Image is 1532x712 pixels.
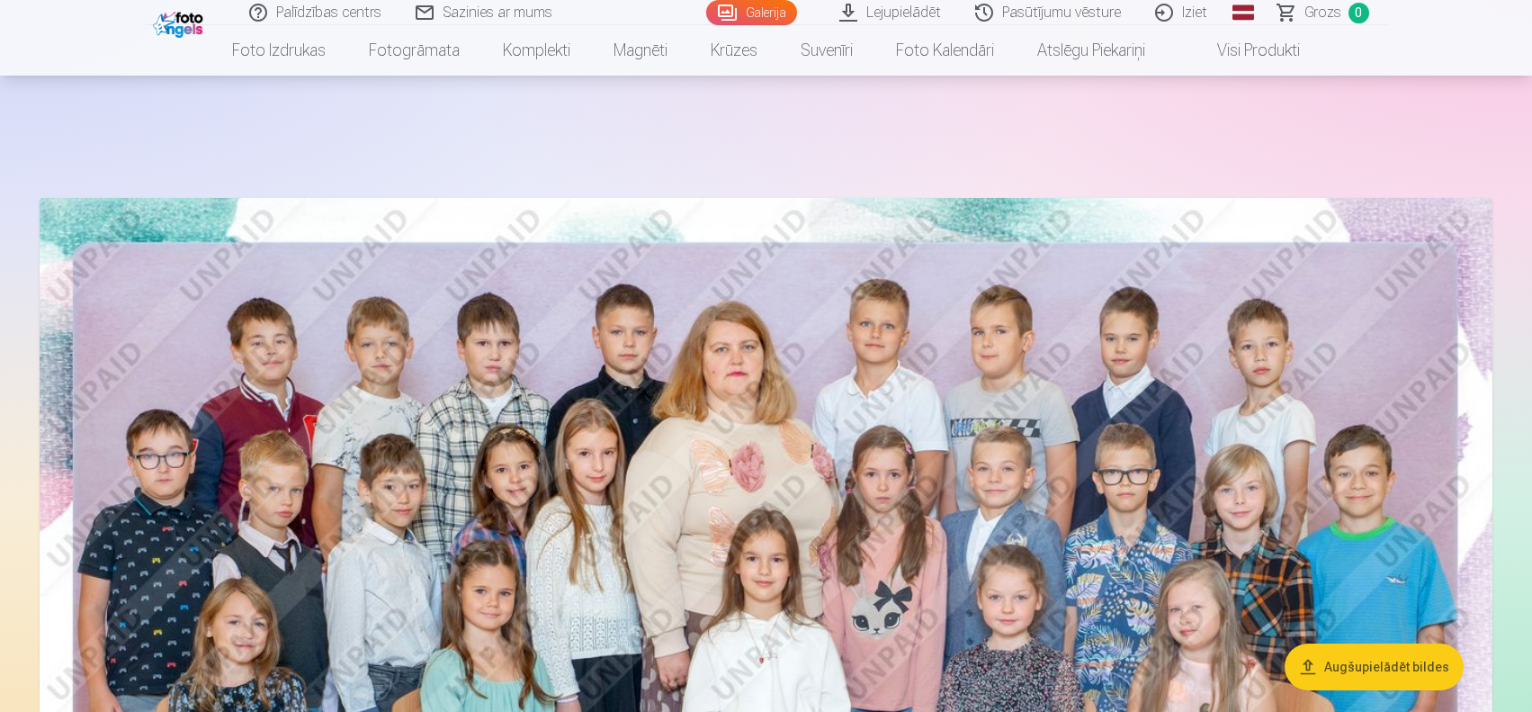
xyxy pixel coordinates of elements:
span: Grozs [1304,2,1341,23]
a: Visi produkti [1167,25,1321,76]
a: Suvenīri [779,25,874,76]
button: Augšupielādēt bildes [1285,644,1464,690]
a: Komplekti [481,25,592,76]
img: /fa1 [153,7,208,38]
a: Foto izdrukas [211,25,347,76]
a: Atslēgu piekariņi [1016,25,1167,76]
a: Fotogrāmata [347,25,481,76]
a: Magnēti [592,25,689,76]
a: Krūzes [689,25,779,76]
span: 0 [1348,3,1369,23]
a: Foto kalendāri [874,25,1016,76]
